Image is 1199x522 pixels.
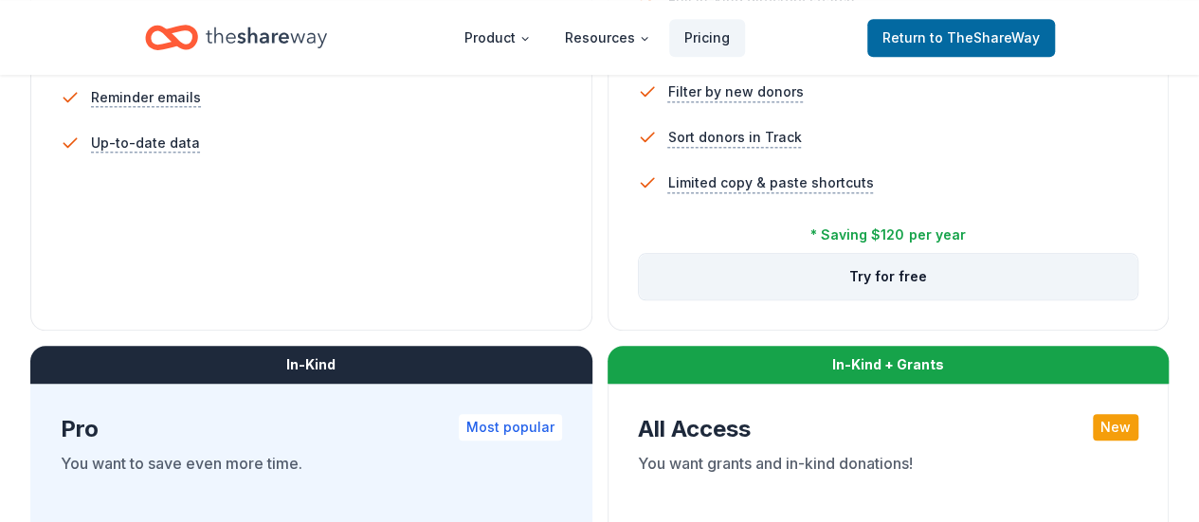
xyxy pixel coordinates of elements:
[449,15,745,60] nav: Main
[810,224,965,246] div: * Saving $120 per year
[550,19,665,57] button: Resources
[61,452,562,505] div: You want to save even more time.
[882,27,1040,49] span: Return
[668,171,874,194] span: Limited copy & paste shortcuts
[638,414,1139,444] div: All Access
[91,86,201,109] span: Reminder emails
[145,15,327,60] a: Home
[668,81,804,103] span: Filter by new donors
[867,19,1055,57] a: Returnto TheShareWay
[608,346,1170,384] div: In-Kind + Grants
[91,132,200,154] span: Up-to-date data
[61,414,562,444] div: Pro
[449,19,546,57] button: Product
[638,452,1139,505] div: You want grants and in-kind donations!
[669,19,745,57] a: Pricing
[930,29,1040,45] span: to TheShareWay
[1093,414,1138,441] div: New
[459,414,562,441] div: Most popular
[668,126,802,149] span: Sort donors in Track
[30,346,592,384] div: In-Kind
[639,254,1138,299] button: Try for free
